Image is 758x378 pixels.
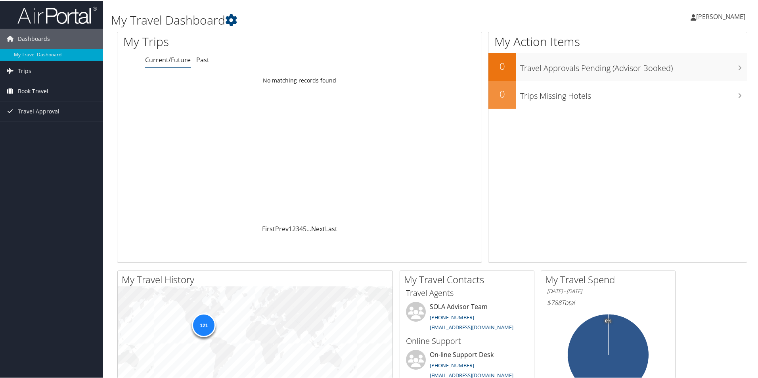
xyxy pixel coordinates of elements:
[430,361,474,368] a: [PHONE_NUMBER]
[520,58,747,73] h3: Travel Approvals Pending (Advisor Booked)
[605,318,611,323] tspan: 0%
[488,52,747,80] a: 0Travel Approvals Pending (Advisor Booked)
[299,224,303,232] a: 4
[303,224,306,232] a: 5
[696,12,745,20] span: [PERSON_NAME]
[117,73,482,87] td: No matching records found
[406,287,528,298] h3: Travel Agents
[545,272,675,286] h2: My Travel Spend
[402,301,532,334] li: SOLA Advisor Team
[488,86,516,100] h2: 0
[430,313,474,320] a: [PHONE_NUMBER]
[145,55,191,63] a: Current/Future
[406,335,528,346] h3: Online Support
[547,297,669,306] h6: Total
[404,272,534,286] h2: My Travel Contacts
[311,224,325,232] a: Next
[18,28,50,48] span: Dashboards
[306,224,311,232] span: …
[122,272,392,286] h2: My Travel History
[111,11,539,28] h1: My Travel Dashboard
[18,101,59,121] span: Travel Approval
[17,5,97,24] img: airportal-logo.png
[275,224,289,232] a: Prev
[289,224,292,232] a: 1
[18,81,48,100] span: Book Travel
[262,224,275,232] a: First
[488,80,747,108] a: 0Trips Missing Hotels
[325,224,337,232] a: Last
[547,297,561,306] span: $788
[691,4,753,28] a: [PERSON_NAME]
[18,60,31,80] span: Trips
[192,313,216,336] div: 121
[488,59,516,72] h2: 0
[292,224,296,232] a: 2
[520,86,747,101] h3: Trips Missing Hotels
[430,371,513,378] a: [EMAIL_ADDRESS][DOMAIN_NAME]
[430,323,513,330] a: [EMAIL_ADDRESS][DOMAIN_NAME]
[123,33,324,49] h1: My Trips
[196,55,209,63] a: Past
[547,287,669,294] h6: [DATE] - [DATE]
[488,33,747,49] h1: My Action Items
[296,224,299,232] a: 3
